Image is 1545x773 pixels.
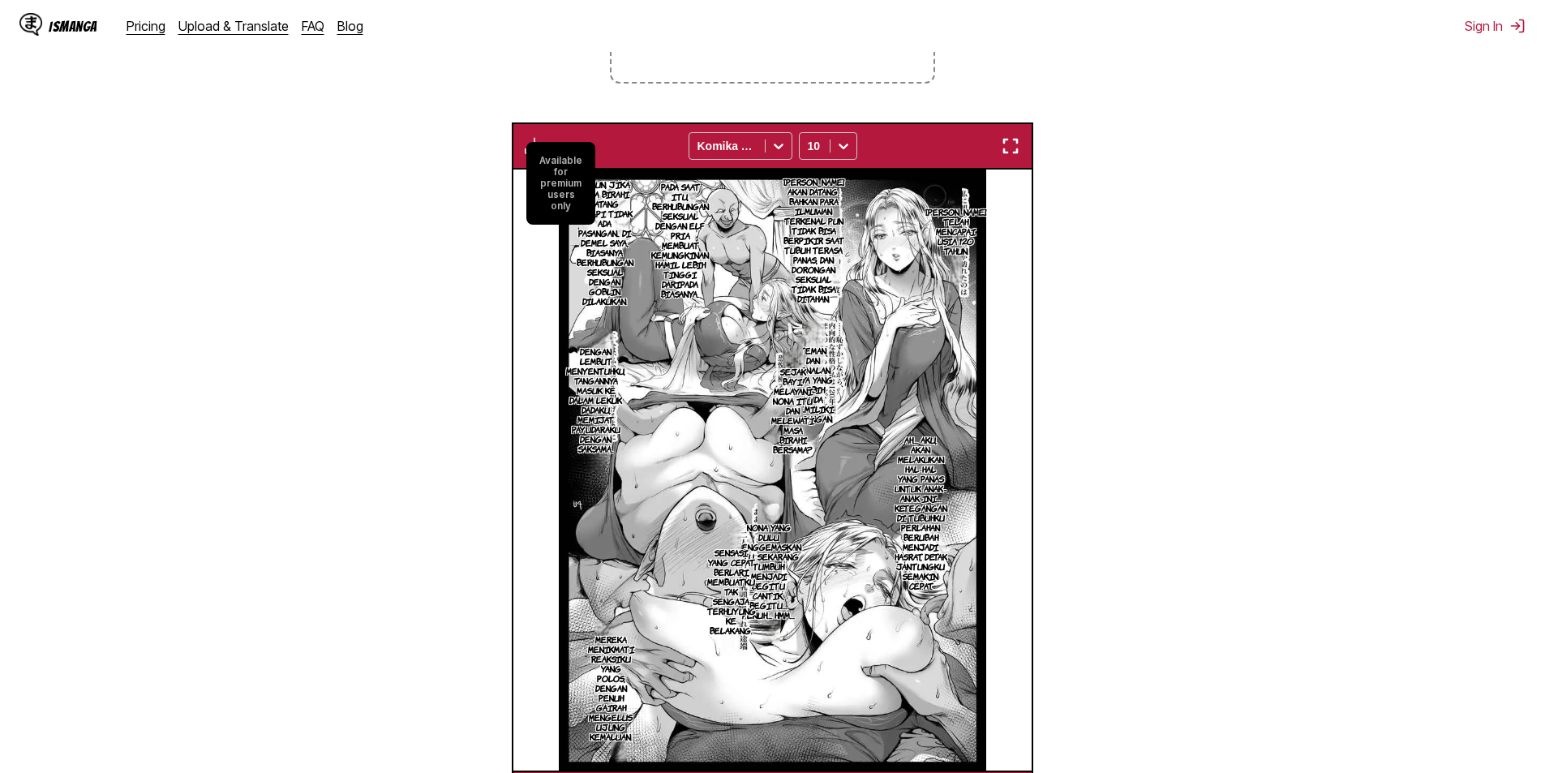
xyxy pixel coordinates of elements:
a: IsManga LogoIsManga [19,13,127,39]
p: Mereka menikmati reaksiku yang polos, dengan penuh gairah mengelus ujung kemaluan. [585,631,637,745]
p: Nona yang dulu menggemaskan itu, sekarang tumbuh menjadi begitu cantik, begitu… penuh… hmm… [733,519,805,623]
p: Sensasi yang cepat berlari, membuatku tak sengaja terhuyung ke belakang. [704,544,759,638]
img: Sign out [1509,18,1526,34]
button: Sign In [1465,18,1526,34]
p: Dengan lembut menyentuhku, tangannya masuk ke dalam lekuk dadaku, memijat payudaraku dengan saksama. [563,343,629,457]
p: [PERSON_NAME] telah mencapai usia 120 tahun. [922,204,989,259]
p: Sejak bayi, melayani nona itu dan melewati masa birahi bersama? [768,363,818,457]
img: Enter fullscreen [1001,136,1020,156]
small: Available for premium users only [526,142,595,225]
img: Download translated images [525,136,544,156]
div: IsManga [49,19,97,34]
img: Manga Panel [559,170,986,771]
a: Pricing [127,18,165,34]
a: Upload & Translate [178,18,289,34]
p: Ah… Aku, akan melakukan hal-hal yang panas untuk anak-anak ini… Ketegangan di tubuhku perlahan be... [891,432,951,594]
img: IsManga Logo [19,13,42,36]
p: [PERSON_NAME] akan datang. Bahkan para ilmuwan terkenal pun tidak bisa berpikir saat tubuh terasa... [780,174,848,307]
p: Pada saat itu, berhubungan seksual dengan elf pria membuat kemungkinan hamil lebih tinggi daripad... [648,178,712,302]
p: Namun, jika masa birahi datang tetapi tidak ada pasangan... di Demel saya, biasanya berhubungan s... [573,176,637,309]
p: Teman dan kenalan saya yang lebih muda memiliki pasangan. [790,342,837,427]
a: Blog [337,18,363,34]
a: FAQ [302,18,324,34]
